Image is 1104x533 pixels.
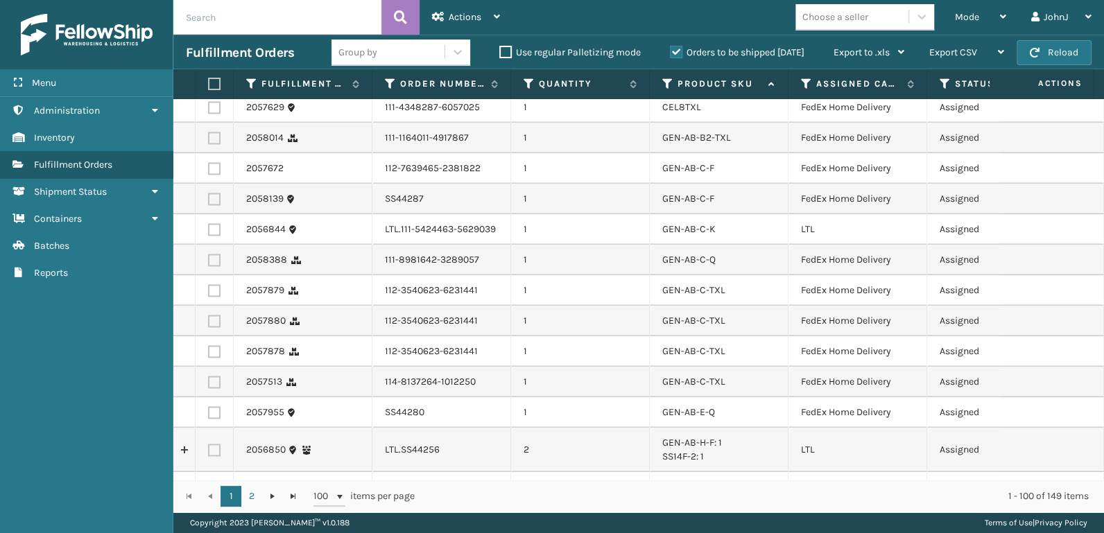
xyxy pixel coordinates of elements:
[788,397,927,428] td: FedEx Home Delivery
[246,192,284,206] a: 2058139
[662,101,701,113] a: CEL8TXL
[788,367,927,397] td: FedEx Home Delivery
[662,132,731,143] a: GEN-AB-B2-TXL
[246,101,284,114] a: 2057629
[511,214,650,245] td: 1
[927,336,1066,367] td: Assigned
[1035,518,1087,527] a: Privacy Policy
[662,223,716,235] a: GEN-AB-C-K
[788,245,927,275] td: FedEx Home Delivery
[511,367,650,397] td: 1
[788,472,927,516] td: LTL
[372,214,511,245] td: LTL.111-5424463-5629039
[372,397,511,428] td: SS44280
[788,428,927,472] td: LTL
[511,472,650,516] td: 2
[788,153,927,184] td: FedEx Home Delivery
[539,78,623,90] label: Quantity
[246,443,286,457] a: 2056850
[246,314,286,328] a: 2057880
[816,78,900,90] label: Assigned Carrier Service
[927,306,1066,336] td: Assigned
[511,275,650,306] td: 1
[246,253,287,267] a: 2058388
[21,14,153,55] img: logo
[34,159,112,171] span: Fulfillment Orders
[338,45,377,60] div: Group by
[662,162,714,174] a: GEN-AB-C-F
[511,184,650,214] td: 1
[511,336,650,367] td: 1
[662,345,725,357] a: GEN-AB-C-TXL
[788,123,927,153] td: FedEx Home Delivery
[186,44,294,61] h3: Fulfillment Orders
[283,486,304,507] a: Go to the last page
[246,375,282,389] a: 2057513
[246,161,284,175] a: 2057672
[788,214,927,245] td: LTL
[955,78,1039,90] label: Status
[927,92,1066,123] td: Assigned
[449,11,481,23] span: Actions
[34,186,107,198] span: Shipment Status
[985,518,1033,527] a: Terms of Use
[246,405,284,419] a: 2057955
[927,428,1066,472] td: Assigned
[34,267,68,279] span: Reports
[678,78,761,90] label: Product SKU
[662,284,725,296] a: GEN-AB-C-TXL
[788,184,927,214] td: FedEx Home Delivery
[372,123,511,153] td: 111-1164011-4917867
[662,451,704,462] a: SS14F-2: 1
[994,72,1090,95] span: Actions
[834,46,890,58] span: Export to .xls
[662,315,725,326] a: GEN-AB-C-TXL
[372,336,511,367] td: 112-3540623-6231441
[662,376,725,387] a: GEN-AB-C-TXL
[434,489,1089,503] div: 1 - 100 of 149 items
[662,437,722,448] a: GEN-AB-H-F: 1
[499,46,641,58] label: Use regular Palletizing mode
[955,11,979,23] span: Mode
[788,306,927,336] td: FedEx Home Delivery
[246,283,284,297] a: 2057879
[241,486,262,507] a: 2
[262,486,283,507] a: Go to the next page
[927,397,1066,428] td: Assigned
[246,131,284,145] a: 2058014
[927,153,1066,184] td: Assigned
[372,153,511,184] td: 112-7639465-2381822
[929,46,977,58] span: Export CSV
[261,78,345,90] label: Fulfillment Order Id
[927,245,1066,275] td: Assigned
[927,214,1066,245] td: Assigned
[32,77,56,89] span: Menu
[511,397,650,428] td: 1
[34,132,75,143] span: Inventory
[372,184,511,214] td: SS44287
[313,489,334,503] span: 100
[788,336,927,367] td: FedEx Home Delivery
[34,105,100,116] span: Administration
[267,491,278,502] span: Go to the next page
[788,92,927,123] td: FedEx Home Delivery
[372,245,511,275] td: 111-8981642-3289057
[221,486,241,507] a: 1
[662,254,716,265] a: GEN-AB-C-Q
[372,92,511,123] td: 111-4348287-6057025
[511,428,650,472] td: 2
[927,367,1066,397] td: Assigned
[788,275,927,306] td: FedEx Home Delivery
[372,367,511,397] td: 114-8137264-1012250
[288,491,299,502] span: Go to the last page
[927,123,1066,153] td: Assigned
[927,184,1066,214] td: Assigned
[511,306,650,336] td: 1
[34,213,82,225] span: Containers
[927,275,1066,306] td: Assigned
[190,512,350,533] p: Copyright 2023 [PERSON_NAME]™ v 1.0.188
[400,78,484,90] label: Order Number
[372,275,511,306] td: 112-3540623-6231441
[372,472,511,516] td: LTL.SS44228
[246,222,286,236] a: 2056844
